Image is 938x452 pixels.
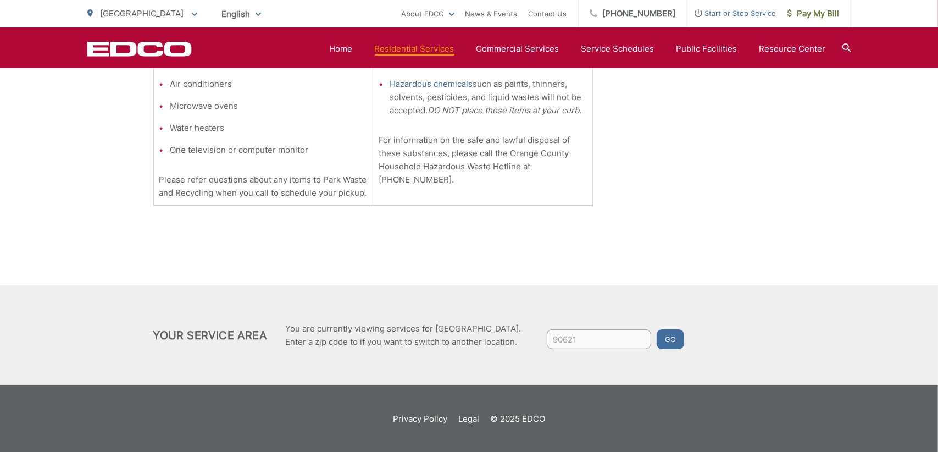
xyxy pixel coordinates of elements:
li: such as paints, thinners, solvents, pesticides, and liquid wastes will not be accepted. [390,78,587,117]
span: English [214,4,269,24]
input: Enter zip code [547,329,651,349]
li: Air conditioners [170,78,368,91]
a: EDCD logo. Return to the homepage. [87,41,192,57]
a: Legal [458,412,479,426]
a: Home [330,42,353,56]
li: Water heaters [170,122,368,135]
h2: Your Service Area [153,329,267,342]
a: Resource Center [759,42,826,56]
a: News & Events [465,7,518,20]
a: Privacy Policy [393,412,447,426]
a: About EDCO [402,7,454,20]
p: © 2025 EDCO [490,412,545,426]
a: Commercial Services [476,42,559,56]
a: Hazardous chemicals [390,78,473,91]
p: You are currently viewing services for [GEOGRAPHIC_DATA]. Enter a zip code to if you want to swit... [285,322,521,349]
a: Contact Us [529,7,567,20]
em: DO NOT place these items at your curb. [428,105,581,115]
span: [GEOGRAPHIC_DATA] [101,8,184,19]
p: Please refer questions about any items to Park Waste and Recycling when you call to schedule your... [159,173,368,200]
li: Microwave ovens [170,100,368,113]
a: Residential Services [375,42,454,56]
li: One television or computer monitor [170,144,368,157]
a: Public Facilities [676,42,737,56]
p: For information on the safe and lawful disposal of these substances, please call the Orange Count... [379,134,587,186]
span: Pay My Bill [787,7,840,20]
button: Go [657,329,684,349]
a: Service Schedules [581,42,654,56]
